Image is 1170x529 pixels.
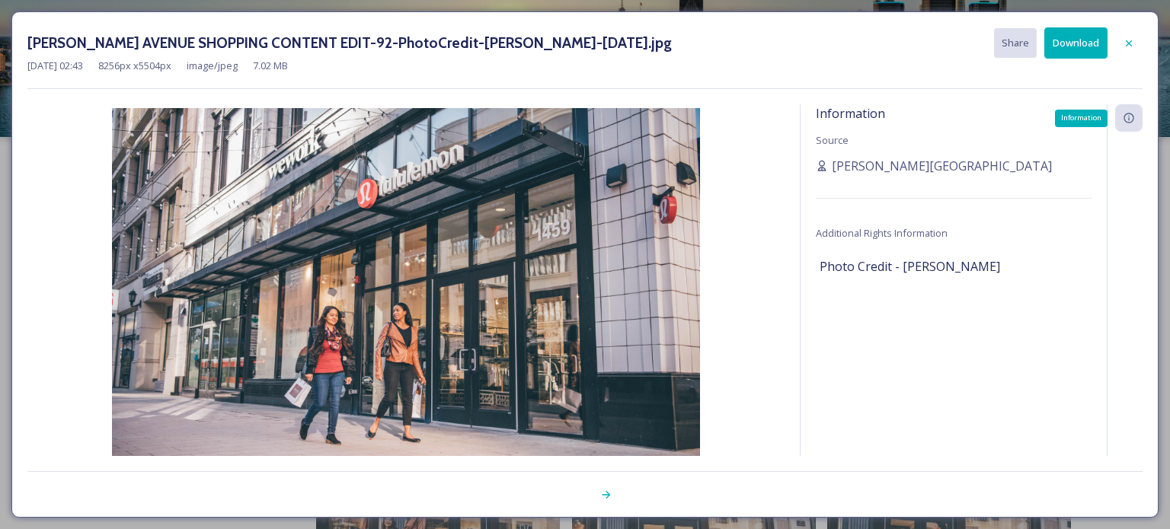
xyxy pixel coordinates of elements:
[820,257,1000,276] span: Photo Credit - [PERSON_NAME]
[187,59,238,73] span: image/jpeg
[27,32,672,54] h3: [PERSON_NAME] AVENUE SHOPPING CONTENT EDIT-92-PhotoCredit-[PERSON_NAME]-[DATE].jpg
[98,59,171,73] span: 8256 px x 5504 px
[27,108,785,500] img: WOODWARD%20AVENUE%20SHOPPING%20CONTENT%20EDIT-92-PhotoCredit-Justin_Milhouse_UsageExpires-Oct2024...
[832,157,1052,175] span: [PERSON_NAME][GEOGRAPHIC_DATA]
[994,28,1037,58] button: Share
[816,133,849,147] span: Source
[253,59,288,73] span: 7.02 MB
[816,226,948,240] span: Additional Rights Information
[27,59,83,73] span: [DATE] 02:43
[1055,110,1108,126] div: Information
[816,105,885,122] span: Information
[1044,27,1108,59] button: Download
